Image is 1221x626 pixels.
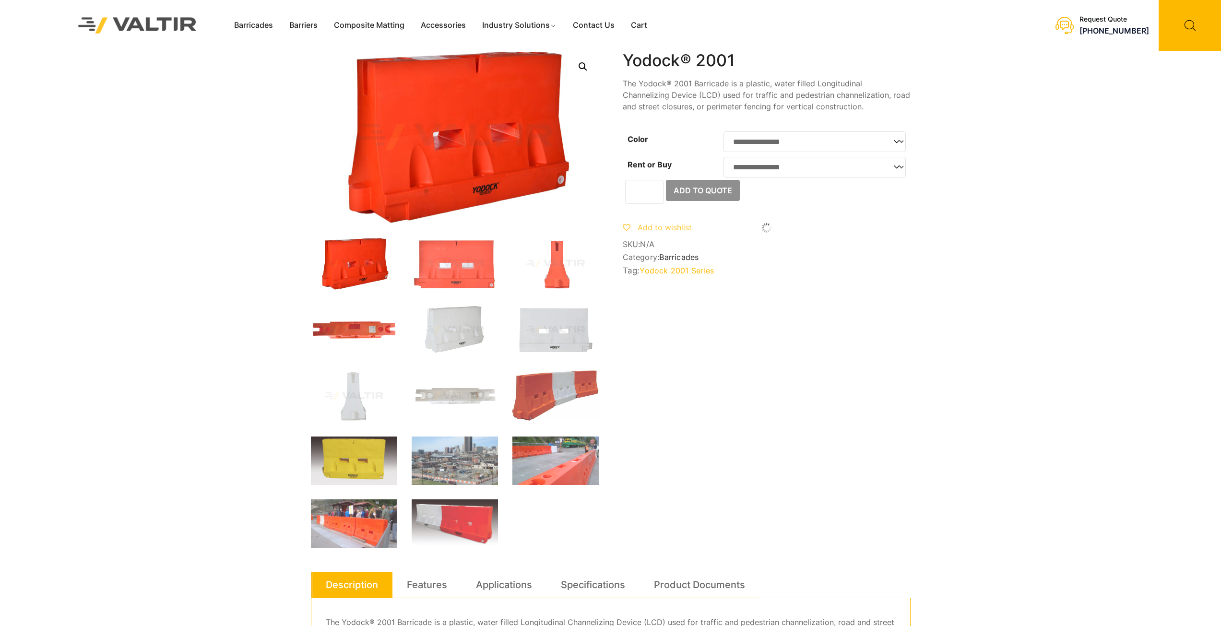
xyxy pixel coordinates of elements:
img: 2001_Nat_Side.jpg [311,370,397,422]
img: Valtir Rentals [66,5,209,46]
img: skagway-yodock-2001.png [311,499,397,548]
h1: Yodock® 2001 [623,51,911,71]
a: Applications [476,572,532,598]
img: 2001-yellow.png [311,437,397,485]
img: bcd1_yodock_2001.jpg [412,499,498,548]
img: 2001_Org_Top.jpg [311,304,397,356]
span: Category: [623,253,911,262]
a: [PHONE_NUMBER] [1079,26,1149,35]
img: skagway-yodock-2001-barricade.png [512,437,599,485]
img: yodock-2001-webpage.png [412,437,498,485]
a: Barriers [281,18,326,33]
button: Add to Quote [666,180,740,201]
a: Barricades [659,252,699,262]
img: 2001_Org_Front.jpg [412,238,498,290]
a: Features [407,572,447,598]
a: Cart [623,18,655,33]
a: Specifications [561,572,625,598]
span: SKU: [623,240,911,249]
label: Color [628,134,648,144]
img: 2001_Nat_3Q-1.jpg [412,304,498,356]
a: Barricades [226,18,281,33]
img: 2001_Org_Side.jpg [512,238,599,290]
a: Yodock 2001 Series [640,266,714,275]
label: Rent or Buy [628,160,672,169]
a: Composite Matting [326,18,413,33]
p: The Yodock® 2001 Barricade is a plastic, water filled Longitudinal Channelizing Device (LCD) used... [623,78,911,112]
input: Product quantity [625,180,664,204]
img: 2001_Nat_Front.jpg [512,304,599,356]
img: yodock-2001-barrier-7.jpg [512,370,599,421]
div: Request Quote [1079,15,1149,24]
img: 2001_Nat_Top.jpg [412,370,498,422]
a: Accessories [413,18,474,33]
span: Tag: [623,266,911,275]
a: Contact Us [565,18,623,33]
a: Industry Solutions [474,18,565,33]
span: N/A [640,239,654,249]
img: 2001_Org_3Q-1.jpg [311,238,397,290]
a: Product Documents [654,572,745,598]
a: Description [326,572,378,598]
